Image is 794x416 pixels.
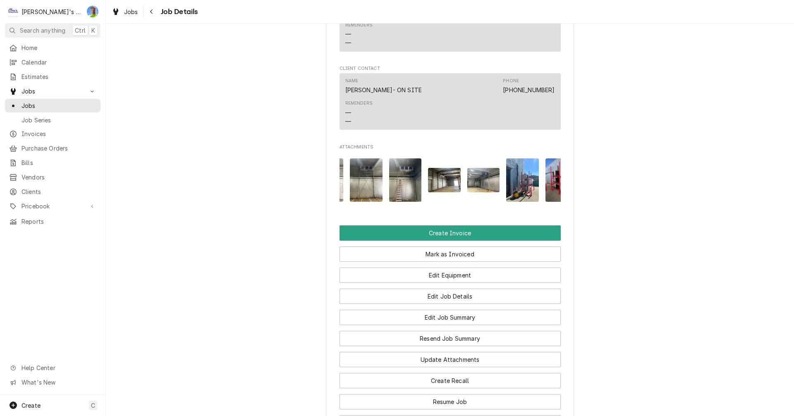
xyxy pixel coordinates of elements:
span: Reports [22,217,96,226]
div: Name [345,78,359,84]
button: Edit Job Details [340,289,561,304]
a: Clients [5,185,100,198]
a: Jobs [108,5,141,19]
button: Create Invoice [340,225,561,241]
a: Go to Help Center [5,361,100,375]
div: Contact [340,73,561,130]
img: GzWcmsTrQOPNxf9FUwtR [467,168,500,192]
div: Phone [503,78,555,94]
span: Help Center [22,363,96,372]
span: C [91,401,95,410]
div: Reminders [345,100,373,107]
span: Home [22,43,96,52]
div: — [345,108,351,117]
button: Update Attachments [340,352,561,367]
button: Resend Job Summary [340,331,561,346]
span: Job Series [22,116,96,124]
a: Go to What's New [5,375,100,389]
div: Button Group Row [340,225,561,241]
button: Create Recall [340,373,561,388]
img: l6expnjDQUWnP23mEqwR [506,158,539,202]
div: Button Group Row [340,241,561,262]
div: Button Group Row [340,325,561,346]
div: [PERSON_NAME]'s Refrigeration [22,7,82,16]
div: Button Group Row [340,388,561,409]
span: Job Details [158,6,198,17]
span: Pricebook [22,202,84,210]
span: Ctrl [75,26,86,35]
div: Greg Austin's Avatar [87,6,98,17]
a: Home [5,41,100,55]
a: Go to Pricebook [5,199,100,213]
div: Button Group Row [340,283,561,304]
a: Bills [5,156,100,170]
a: Calendar [5,55,100,69]
button: Navigate back [145,5,158,18]
div: Button Group Row [340,346,561,367]
div: Name [345,78,422,94]
span: Attachments [340,144,561,151]
div: — [345,38,351,47]
a: [PHONE_NUMBER] [503,86,555,93]
span: Bills [22,158,96,167]
button: Mark as Invoiced [340,246,561,262]
div: — [345,30,351,38]
span: Clients [22,187,96,196]
button: Edit Job Summary [340,310,561,325]
span: K [91,26,95,35]
a: Jobs [5,99,100,112]
img: eDssJE0CRDabWsrwnp0h [545,158,578,202]
div: Reminders [345,100,373,125]
span: Jobs [124,7,138,16]
button: Resume Job [340,394,561,409]
a: Estimates [5,70,100,84]
a: Vendors [5,170,100,184]
span: Search anything [20,26,65,35]
img: u3ooazqqTCCvdNsrQHmC [350,158,383,202]
span: Create [22,402,41,409]
div: Phone [503,78,519,84]
div: Reminders [345,22,373,29]
div: Client Contact List [340,73,561,134]
a: Go to Jobs [5,84,100,98]
img: oIjhuoISu6VMAf3PhAbh [428,168,461,192]
div: Button Group Row [340,367,561,388]
span: Purchase Orders [22,144,96,153]
span: What's New [22,378,96,387]
span: Jobs [22,87,84,96]
div: Button Group Row [340,262,561,283]
div: Clay's Refrigeration's Avatar [7,6,19,17]
div: Reminders [345,22,373,47]
div: [PERSON_NAME]- ON SITE [345,86,422,94]
div: C [7,6,19,17]
button: Edit Equipment [340,268,561,283]
button: Search anythingCtrlK [5,23,100,38]
img: eHJUGvo2QxShczVqi5XC [389,158,422,202]
a: Invoices [5,127,100,141]
span: Invoices [22,129,96,138]
span: Estimates [22,72,96,81]
div: Client Contact [340,65,561,134]
div: Button Group Row [340,304,561,325]
div: GA [87,6,98,17]
span: Jobs [22,101,96,110]
a: Reports [5,215,100,228]
span: Client Contact [340,65,561,72]
div: — [345,117,351,126]
span: Attachments [340,152,561,208]
span: Vendors [22,173,96,182]
div: Attachments [340,144,561,208]
span: Calendar [22,58,96,67]
a: Purchase Orders [5,141,100,155]
a: Job Series [5,113,100,127]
